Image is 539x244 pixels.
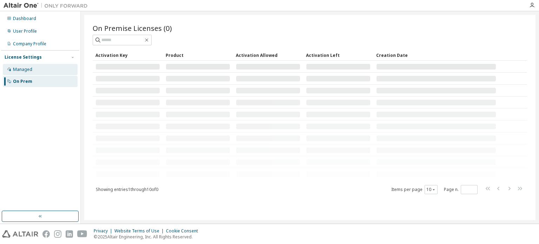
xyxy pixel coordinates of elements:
div: Activation Left [306,50,371,61]
div: License Settings [5,54,42,60]
div: Managed [13,67,32,72]
img: instagram.svg [54,230,61,238]
img: linkedin.svg [66,230,73,238]
img: youtube.svg [77,230,87,238]
img: Altair One [4,2,91,9]
div: Activation Allowed [236,50,300,61]
div: Product [166,50,230,61]
span: Page n. [444,185,478,194]
div: On Prem [13,79,32,84]
div: Activation Key [95,50,160,61]
div: Company Profile [13,41,46,47]
span: Showing entries 1 through 10 of 0 [96,186,158,192]
button: 10 [426,187,436,192]
div: Website Terms of Use [114,228,166,234]
span: Items per page [391,185,438,194]
div: Creation Date [376,50,496,61]
p: © 2025 Altair Engineering, Inc. All Rights Reserved. [94,234,202,240]
div: Dashboard [13,16,36,21]
div: User Profile [13,28,37,34]
img: facebook.svg [42,230,50,238]
span: On Premise Licenses (0) [93,23,172,33]
div: Privacy [94,228,114,234]
img: altair_logo.svg [2,230,38,238]
div: Cookie Consent [166,228,202,234]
